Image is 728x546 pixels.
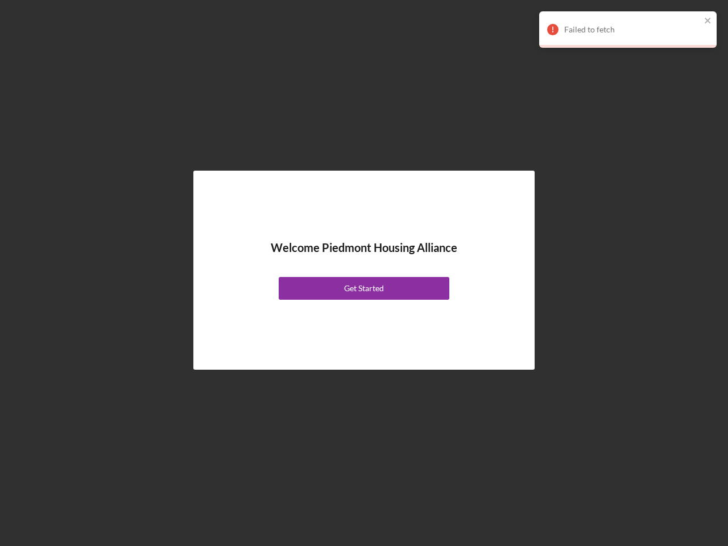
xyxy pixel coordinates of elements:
div: Get Started [344,277,384,300]
div: Failed to fetch [564,25,701,34]
button: close [704,16,712,27]
h4: Welcome Piedmont Housing Alliance [271,241,457,254]
button: Get Started [279,277,449,300]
